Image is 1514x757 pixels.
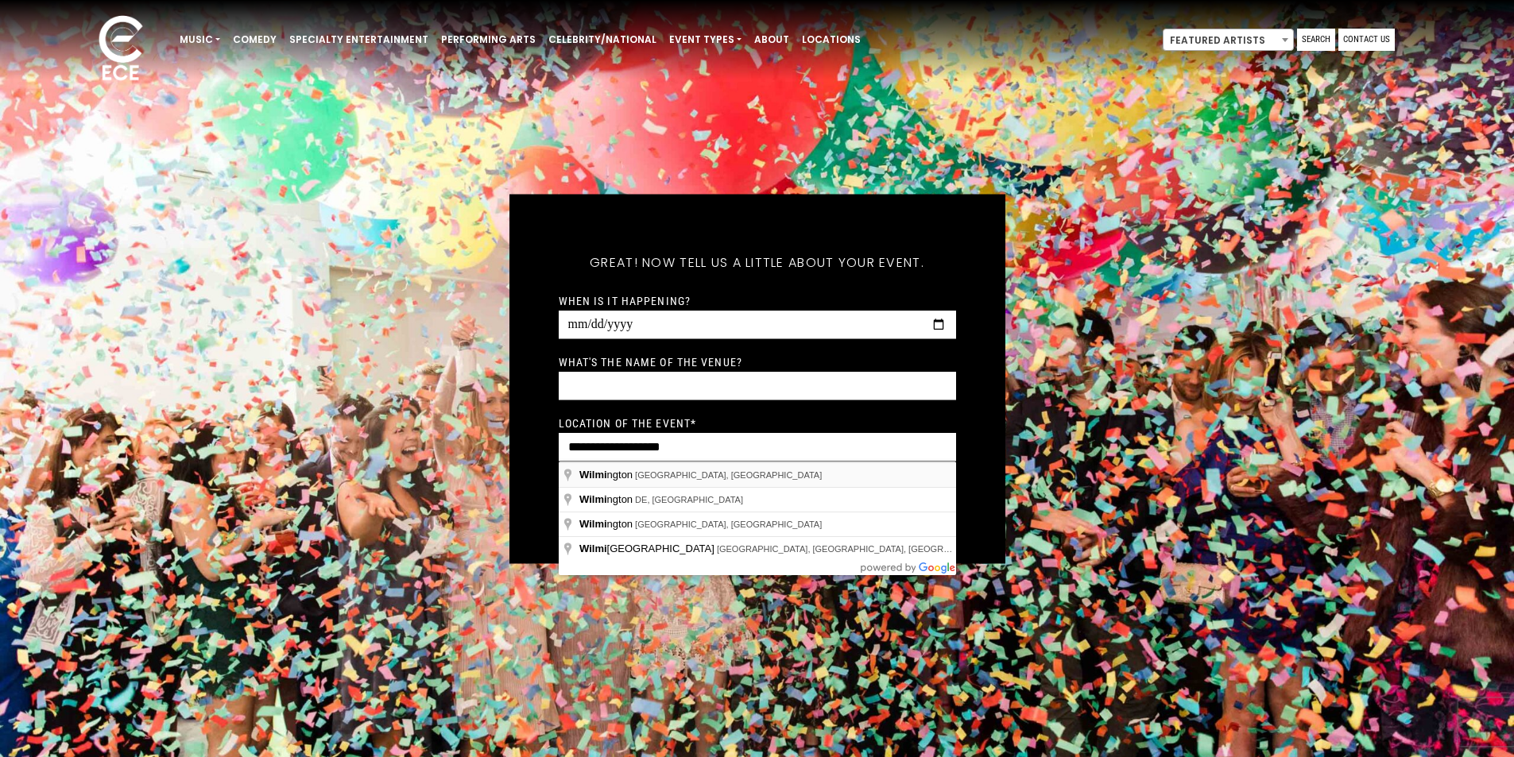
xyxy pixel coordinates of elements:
a: Celebrity/National [542,26,663,53]
span: Featured Artists [1164,29,1293,52]
a: Contact Us [1338,29,1395,51]
h5: Great! Now tell us a little about your event. [559,234,956,291]
span: ngton [579,469,635,481]
span: [GEOGRAPHIC_DATA], [GEOGRAPHIC_DATA], [GEOGRAPHIC_DATA] [717,544,1000,554]
span: Wilmi [579,469,607,481]
span: [GEOGRAPHIC_DATA] [579,543,717,554]
a: Comedy [227,26,283,53]
span: Featured Artists [1163,29,1294,51]
span: [GEOGRAPHIC_DATA], [GEOGRAPHIC_DATA] [635,470,822,480]
span: ngton [579,518,635,530]
span: DE, [GEOGRAPHIC_DATA] [635,495,743,504]
a: Event Types [663,26,748,53]
a: Search [1297,29,1335,51]
a: About [748,26,796,53]
span: Wilmi [579,493,607,505]
a: Locations [796,26,867,53]
span: Wilmi [579,518,607,530]
label: When is it happening? [559,293,691,307]
a: Music [173,26,227,53]
span: [GEOGRAPHIC_DATA], [GEOGRAPHIC_DATA] [635,519,822,529]
span: Wilmi [579,543,607,554]
label: Location of the event [559,415,697,430]
a: Performing Arts [435,26,542,53]
img: ece_new_logo_whitev2-1.png [81,11,161,88]
span: ngton [579,493,635,505]
a: Specialty Entertainment [283,26,435,53]
label: What's the name of the venue? [559,354,742,369]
